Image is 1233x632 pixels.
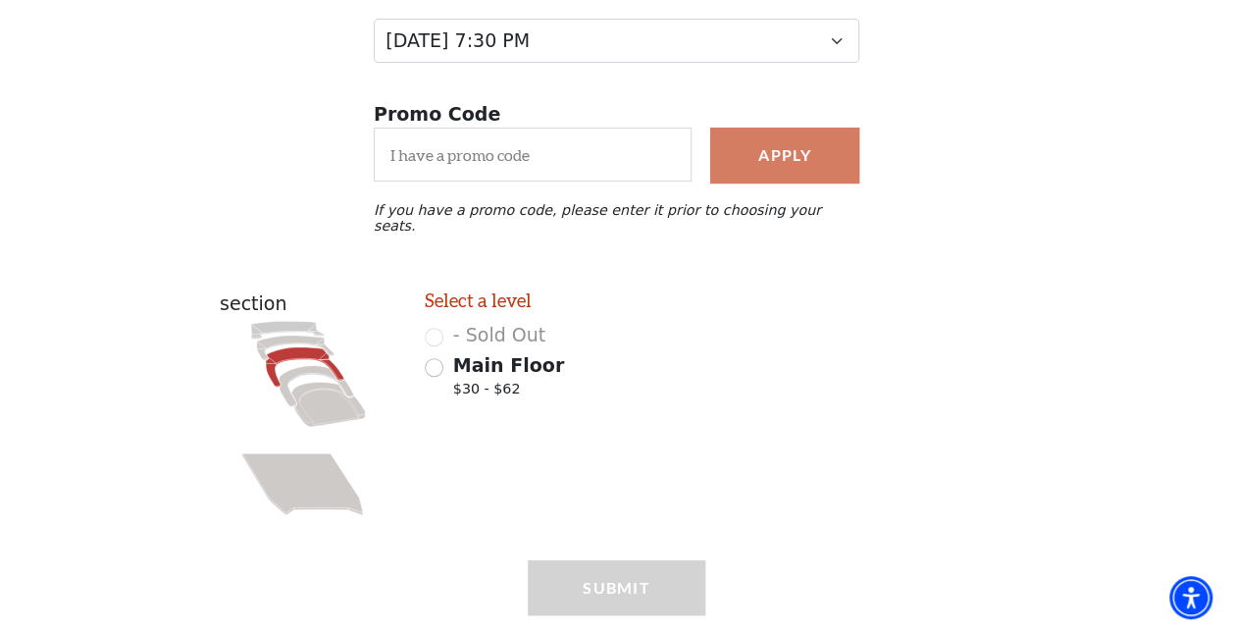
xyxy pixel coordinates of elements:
[453,379,564,405] span: $30 - $62
[425,290,705,312] h2: Select a level
[374,202,859,234] p: If you have a promo code, please enter it prior to choosing your seats.
[220,290,397,542] div: section
[453,354,564,376] span: Main Floor
[1169,576,1212,619] div: Accessibility Menu
[374,100,859,129] p: Promo Code
[374,128,692,182] input: I have a promo code
[453,324,545,345] span: - Sold Out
